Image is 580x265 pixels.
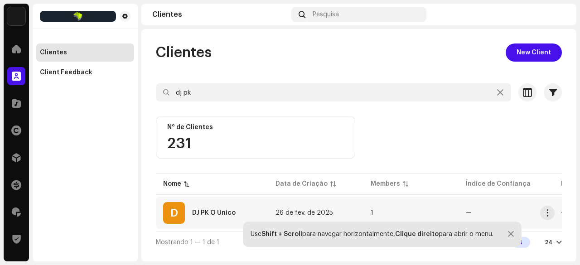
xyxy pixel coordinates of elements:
span: Mostrando 1 — 1 de 1 [156,239,219,246]
div: D [163,202,185,224]
div: 24 [545,239,553,246]
div: Client Feedback [40,69,92,76]
span: Pesquisa [313,11,339,18]
img: 71bf27a5-dd94-4d93-852c-61362381b7db [7,7,25,25]
div: Clientes [40,49,67,56]
div: Nome [163,179,181,188]
div: Members [371,179,400,188]
img: 7b092bcd-1f7b-44aa-9736-f4bc5021b2f1 [551,7,565,22]
span: 26 de fev. de 2025 [275,210,333,216]
span: New Client [517,43,551,62]
div: Data de Criação [275,179,328,188]
strong: Clique direito [395,231,439,237]
re-a-table-badge: — [466,210,546,216]
re-m-nav-item: Client Feedback [36,63,134,82]
div: N° de Clientes [167,124,344,131]
img: 8e39a92f-6217-4997-acbe-e0aa9e7f9449 [40,11,116,22]
input: Pesquisa [156,83,511,101]
strong: Shift + Scroll [261,231,302,237]
re-o-card-value: N° de Clientes [156,116,355,159]
div: Use para navegar horizontalmente, para abrir o menu. [251,231,493,238]
span: Clientes [156,43,212,62]
re-m-nav-item: Clientes [36,43,134,62]
div: Clientes [152,11,288,18]
button: New Client [506,43,562,62]
span: 1 [371,210,373,216]
div: DJ PK O Único [192,210,236,216]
